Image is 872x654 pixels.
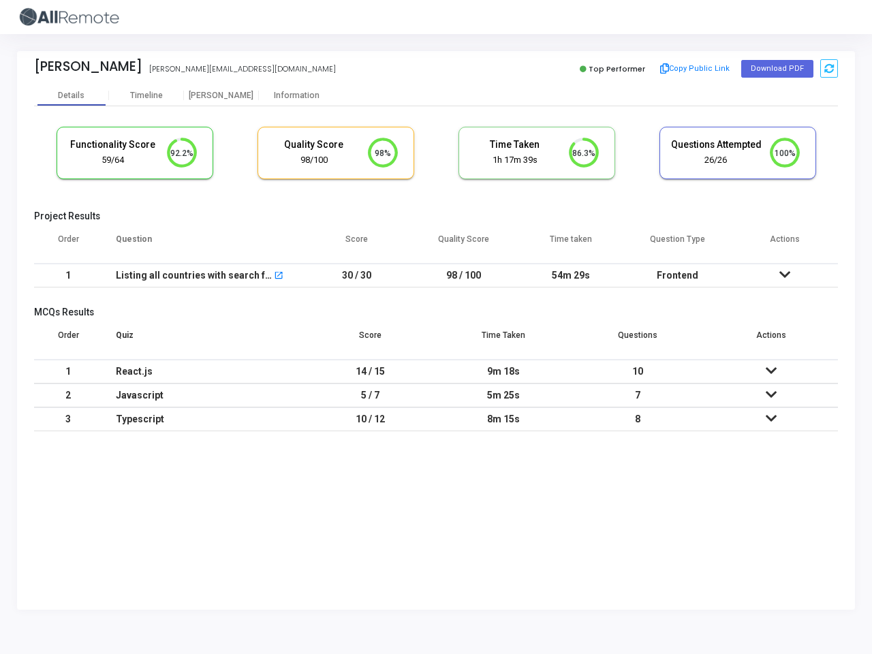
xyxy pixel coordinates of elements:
h5: Project Results [34,211,838,222]
h5: Questions Attempted [670,139,762,151]
th: Quiz [102,322,303,360]
div: React.js [116,360,290,383]
button: Download PDF [741,60,813,78]
div: 1h 17m 39s [469,154,561,167]
div: 26/26 [670,154,762,167]
h5: Time Taken [469,139,561,151]
td: 54m 29s [517,264,624,287]
td: Frontend [624,264,731,287]
div: [PERSON_NAME][EMAIL_ADDRESS][DOMAIN_NAME] [149,63,336,75]
div: [PERSON_NAME] [184,91,259,101]
th: Question [102,225,303,264]
button: Copy Public Link [656,59,734,79]
span: Top Performer [589,63,645,74]
th: Score [303,322,437,360]
th: Score [303,225,410,264]
td: 1 [34,360,102,384]
h5: Functionality Score [67,139,159,151]
th: Actions [704,322,838,360]
td: 30 / 30 [303,264,410,287]
th: Questions [571,322,704,360]
div: Typescript [116,408,290,431]
th: Quality Score [410,225,517,264]
div: 8m 15s [450,408,557,431]
th: Time taken [517,225,624,264]
div: Details [58,91,84,101]
td: 10 / 12 [303,407,437,431]
th: Actions [731,225,838,264]
td: 1 [34,264,102,287]
div: 9m 18s [450,360,557,383]
th: Question Type [624,225,731,264]
mat-icon: open_in_new [274,272,283,281]
img: logo [17,3,119,31]
div: Timeline [130,91,163,101]
td: 10 [571,360,704,384]
th: Order [34,225,102,264]
h5: Quality Score [268,139,360,151]
td: 5 / 7 [303,384,437,407]
td: 7 [571,384,704,407]
th: Time Taken [437,322,570,360]
h5: MCQs Results [34,307,838,318]
td: 2 [34,384,102,407]
div: 5m 25s [450,384,557,407]
div: 98/100 [268,154,360,167]
div: [PERSON_NAME] [34,59,142,74]
div: Javascript [116,384,290,407]
div: Information [259,91,334,101]
td: 3 [34,407,102,431]
div: 59/64 [67,154,159,167]
td: 98 / 100 [410,264,517,287]
div: Listing all countries with search feature [116,264,272,287]
th: Order [34,322,102,360]
td: 8 [571,407,704,431]
td: 14 / 15 [303,360,437,384]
